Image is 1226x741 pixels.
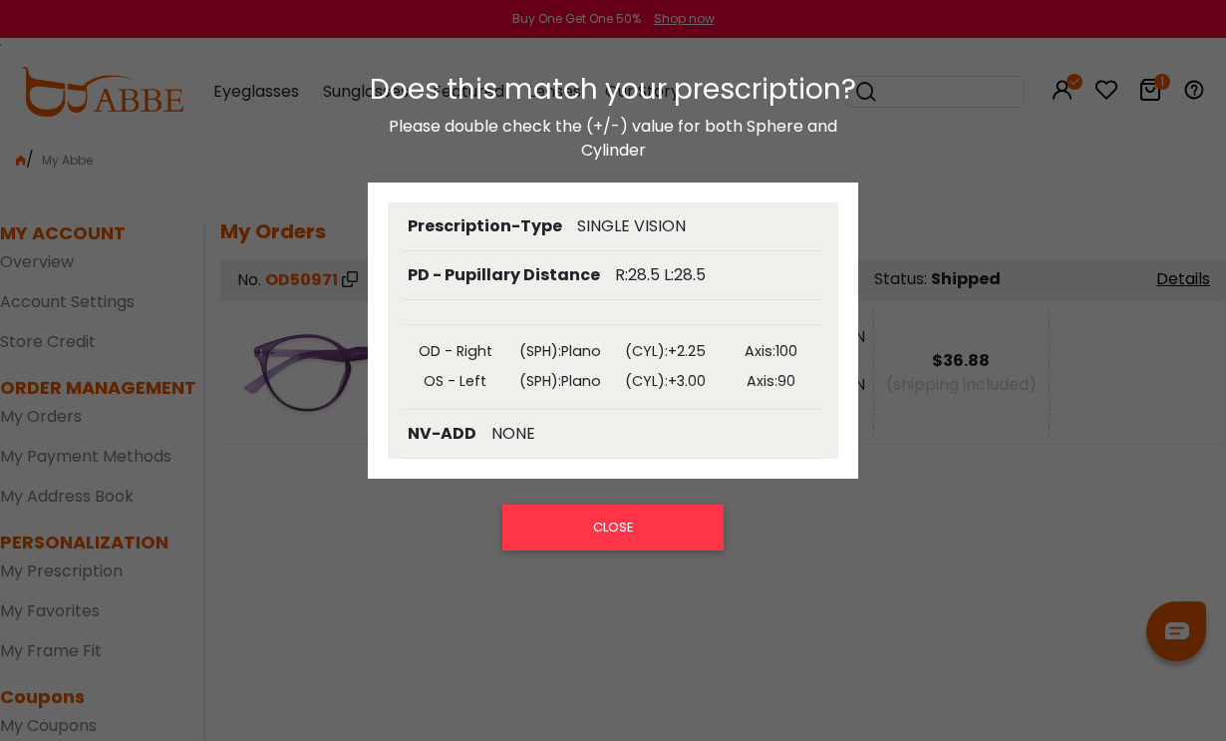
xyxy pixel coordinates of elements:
div: PD - Pupillary Distance [408,263,600,287]
span: +3.00 [668,371,706,391]
span: +2.25 [668,341,706,361]
button: CLOSE [502,505,723,551]
span: Plano [561,371,601,391]
div: NONE [491,422,535,446]
th: OS - Left [403,367,508,397]
h3: Does this match your prescription? [368,73,858,107]
div: Prescription-Type [408,214,562,238]
p: Please double check the (+/-) value for both Sphere and Cylinder [368,115,858,163]
strong: (SPH): [519,371,561,391]
span: 90 [777,371,795,391]
strong: (SPH): [519,341,561,361]
div: NV-ADD [408,422,476,446]
div: R:28.5 L:28.5 [615,263,706,287]
strong: Axis: [747,371,777,391]
span: Plano [561,341,601,361]
th: OD - Right [403,337,508,367]
div: SINGLE VISION [577,214,686,238]
strong: (CYL): [625,341,668,361]
span: 100 [775,341,797,361]
strong: (CYL): [625,371,668,391]
strong: Axis: [745,341,775,361]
